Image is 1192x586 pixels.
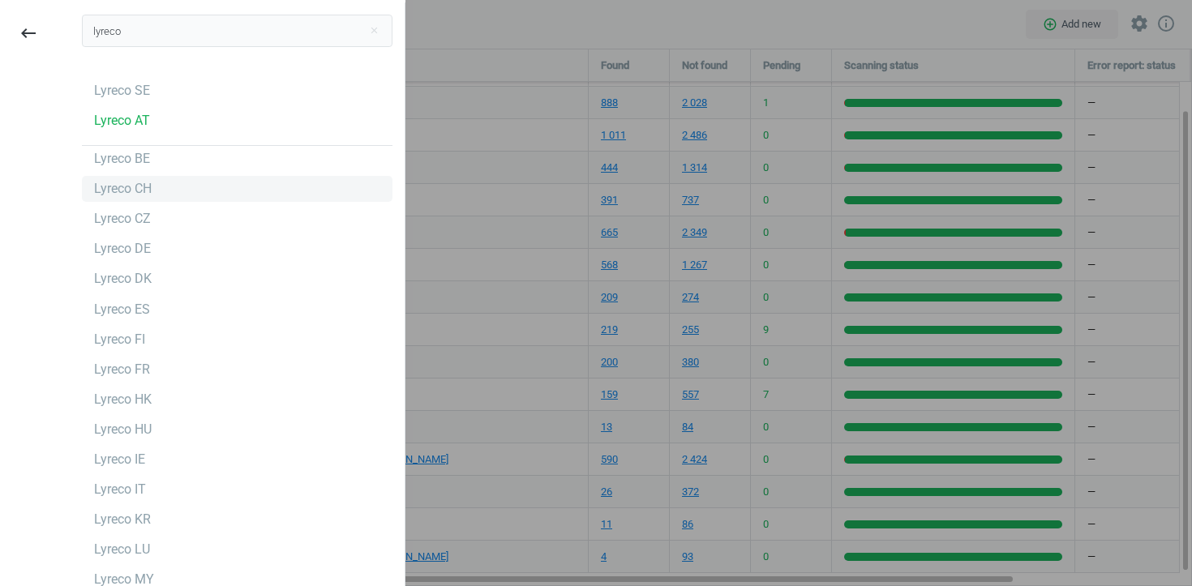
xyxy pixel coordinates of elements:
div: Lyreco IT [94,481,146,498]
div: Lyreco HU [94,421,152,438]
div: Lyreco LU [94,541,150,558]
div: Lyreco AT [94,112,150,130]
div: Lyreco FI [94,331,145,349]
div: Lyreco KR [94,511,151,528]
button: keyboard_backspace [10,15,47,53]
div: Lyreco FR [94,361,150,379]
div: Lyreco CZ [94,210,151,228]
div: Lyreco DE [94,240,151,258]
div: Lyreco CH [94,180,152,198]
div: Lyreco BE [94,150,150,168]
i: keyboard_backspace [19,24,38,43]
input: Search campaign [82,15,392,47]
div: Lyreco DK [94,270,152,288]
div: Lyreco HK [94,391,152,408]
div: Lyreco ES [94,301,150,319]
div: Lyreco SE [94,82,150,100]
button: Close [362,24,386,38]
div: Lyreco IE [94,451,145,468]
